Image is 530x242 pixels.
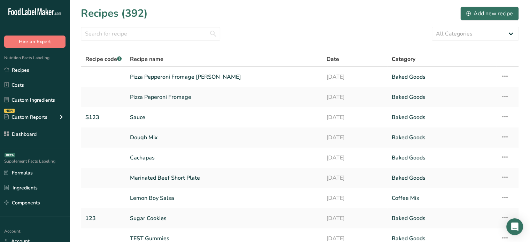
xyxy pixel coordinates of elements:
[326,90,383,104] a: [DATE]
[326,191,383,205] a: [DATE]
[392,171,492,185] a: Baked Goods
[326,110,383,125] a: [DATE]
[130,171,318,185] a: Marinated Beef Short Plate
[130,191,318,205] a: Lemon Boy Salsa
[130,55,163,63] span: Recipe name
[326,171,383,185] a: [DATE]
[326,55,339,63] span: Date
[326,70,383,84] a: [DATE]
[81,6,148,21] h1: Recipes (392)
[392,130,492,145] a: Baked Goods
[506,218,523,235] div: Open Intercom Messenger
[130,110,318,125] a: Sauce
[326,130,383,145] a: [DATE]
[4,114,47,121] div: Custom Reports
[392,55,415,63] span: Category
[130,90,318,104] a: Pizza Peperoni Fromage
[5,153,15,157] div: BETA
[392,70,492,84] a: Baked Goods
[466,9,513,18] div: Add new recipe
[4,109,15,113] div: NEW
[130,150,318,165] a: Cachapas
[392,211,492,226] a: Baked Goods
[392,150,492,165] a: Baked Goods
[130,70,318,84] a: Pizza Pepperoni Fromage [PERSON_NAME]
[130,130,318,145] a: Dough Mix
[392,90,492,104] a: Baked Goods
[81,27,220,41] input: Search for recipe
[326,150,383,165] a: [DATE]
[4,36,66,48] button: Hire an Expert
[392,110,492,125] a: Baked Goods
[130,211,318,226] a: Sugar Cookies
[85,55,122,63] span: Recipe code
[85,211,122,226] a: 123
[85,110,122,125] a: S123
[392,191,492,205] a: Coffee Mix
[460,7,519,21] button: Add new recipe
[326,211,383,226] a: [DATE]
